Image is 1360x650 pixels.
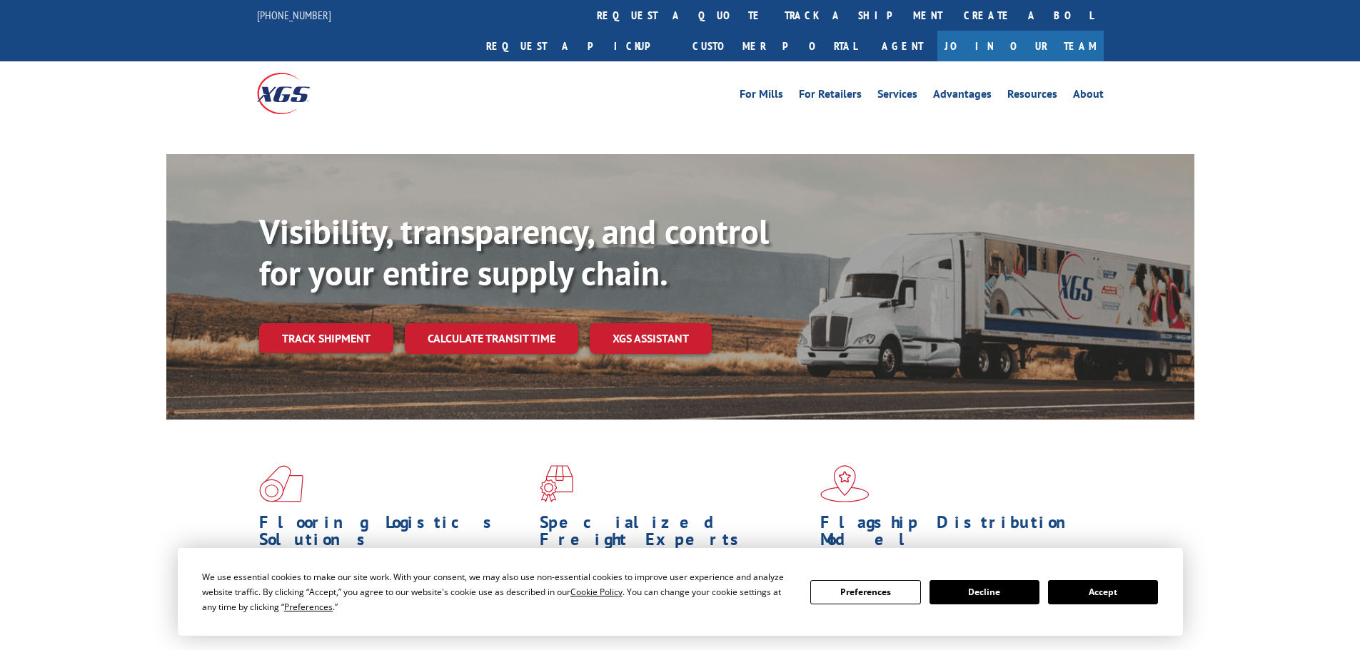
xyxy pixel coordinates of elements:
[867,31,937,61] a: Agent
[1048,580,1158,604] button: Accept
[259,209,769,295] b: Visibility, transparency, and control for your entire supply chain.
[820,465,870,502] img: xgs-icon-flagship-distribution-model-red
[475,31,682,61] a: Request a pickup
[682,31,867,61] a: Customer Portal
[284,601,333,613] span: Preferences
[257,8,331,22] a: [PHONE_NUMBER]
[1073,88,1104,104] a: About
[937,31,1104,61] a: Join Our Team
[810,580,920,604] button: Preferences
[933,88,992,104] a: Advantages
[820,514,1090,555] h1: Flagship Distribution Model
[540,465,573,502] img: xgs-icon-focused-on-flooring-red
[202,569,793,614] div: We use essential cookies to make our site work. With your consent, we may also use non-essential ...
[405,323,578,354] a: Calculate transit time
[259,323,393,353] a: Track shipment
[1007,88,1057,104] a: Resources
[178,548,1183,636] div: Cookie Consent Prompt
[570,586,623,598] span: Cookie Policy
[540,514,810,555] h1: Specialized Freight Experts
[930,580,1039,604] button: Decline
[259,514,529,555] h1: Flooring Logistics Solutions
[740,88,783,104] a: For Mills
[877,88,917,104] a: Services
[590,323,712,354] a: XGS ASSISTANT
[799,88,862,104] a: For Retailers
[259,465,303,502] img: xgs-icon-total-supply-chain-intelligence-red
